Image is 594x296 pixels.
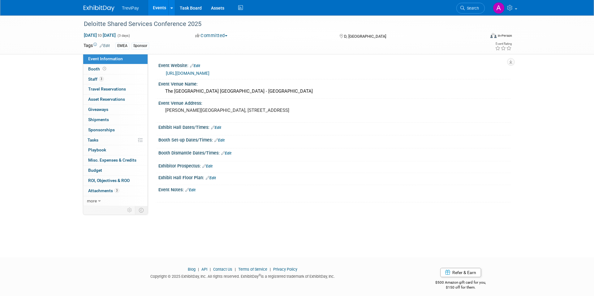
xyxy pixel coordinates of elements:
[83,84,148,94] a: Travel Reservations
[88,56,123,61] span: Event Information
[190,64,200,68] a: Edit
[101,66,107,71] span: Booth not reserved yet
[495,42,512,45] div: Event Rating
[158,173,510,181] div: Exhibit Hall Floor Plan:
[88,188,119,193] span: Attachments
[88,66,107,71] span: Booth
[83,176,148,186] a: ROI, Objectives & ROO
[83,95,148,104] a: Asset Reservations
[158,161,510,169] div: Exhibitor Prospectus:
[83,155,148,165] a: Misc. Expenses & Credits
[185,188,196,192] a: Edit
[88,168,102,173] span: Budget
[211,125,221,130] a: Edit
[201,267,207,272] a: API
[158,135,510,143] div: Booth Set-up Dates/Times:
[493,2,505,14] img: Andy Duong
[456,3,485,14] a: Search
[88,158,136,163] span: Misc. Expenses & Credits
[202,164,213,168] a: Edit
[440,268,481,277] a: Refer & Earn
[344,34,386,39] span: D, [GEOGRAPHIC_DATA]
[88,117,109,122] span: Shipments
[83,145,148,155] a: Playbook
[163,87,506,96] div: The [GEOGRAPHIC_DATA] [GEOGRAPHIC_DATA] - [GEOGRAPHIC_DATA]
[196,267,200,272] span: |
[83,196,148,206] a: more
[87,198,97,203] span: more
[490,33,497,38] img: Format-Inperson.png
[221,151,231,155] a: Edit
[83,135,148,145] a: Tasks
[166,71,209,76] a: [URL][DOMAIN_NAME]
[497,33,512,38] div: In-Person
[83,64,148,74] a: Booth
[188,267,196,272] a: Blog
[83,115,148,125] a: Shipments
[84,272,402,279] div: Copyright © 2025 ExhibitDay, Inc. All rights reserved. ExhibitDay is a registered trademark of Ex...
[165,108,298,113] pre: [PERSON_NAME][GEOGRAPHIC_DATA], [STREET_ADDRESS]
[448,32,512,41] div: Event Format
[238,267,267,272] a: Terms of Service
[84,42,110,49] td: Tags
[158,123,510,131] div: Exhibit Hall Dates/Times:
[99,77,104,81] span: 3
[193,32,230,39] button: Committed
[122,6,139,11] span: TreviPay
[158,99,510,106] div: Event Venue Address:
[83,54,148,64] a: Event Information
[115,43,129,49] div: EMEA
[214,138,225,142] a: Edit
[135,206,148,214] td: Toggle Event Tabs
[88,107,108,112] span: Giveaways
[88,178,130,183] span: ROI, Objectives & ROO
[117,34,130,38] span: (3 days)
[206,176,216,180] a: Edit
[83,125,148,135] a: Sponsorships
[268,267,272,272] span: |
[158,148,510,156] div: Booth Dismantle Dates/Times:
[259,273,261,277] sup: ®
[273,267,297,272] a: Privacy Policy
[131,43,149,49] div: Sponsor
[158,61,510,69] div: Event Website:
[97,33,103,38] span: to
[84,5,114,11] img: ExhibitDay
[82,19,476,30] div: Deloitte Shared Services Conference 2025
[88,147,106,152] span: Playbook
[465,6,479,11] span: Search
[88,127,115,132] span: Sponsorships
[158,79,510,87] div: Event Venue Name:
[208,267,212,272] span: |
[114,188,119,193] span: 3
[100,44,110,48] a: Edit
[83,105,148,115] a: Giveaways
[158,185,510,193] div: Event Notes:
[88,77,104,82] span: Staff
[213,267,232,272] a: Contact Us
[88,97,125,102] span: Asset Reservations
[83,74,148,84] a: Staff3
[88,87,126,91] span: Travel Reservations
[124,206,135,214] td: Personalize Event Tab Strip
[411,276,511,290] div: $500 Amazon gift card for you,
[88,137,98,142] span: Tasks
[83,166,148,175] a: Budget
[411,285,511,290] div: $150 off for them.
[233,267,237,272] span: |
[83,186,148,196] a: Attachments3
[84,32,116,38] span: [DATE] [DATE]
